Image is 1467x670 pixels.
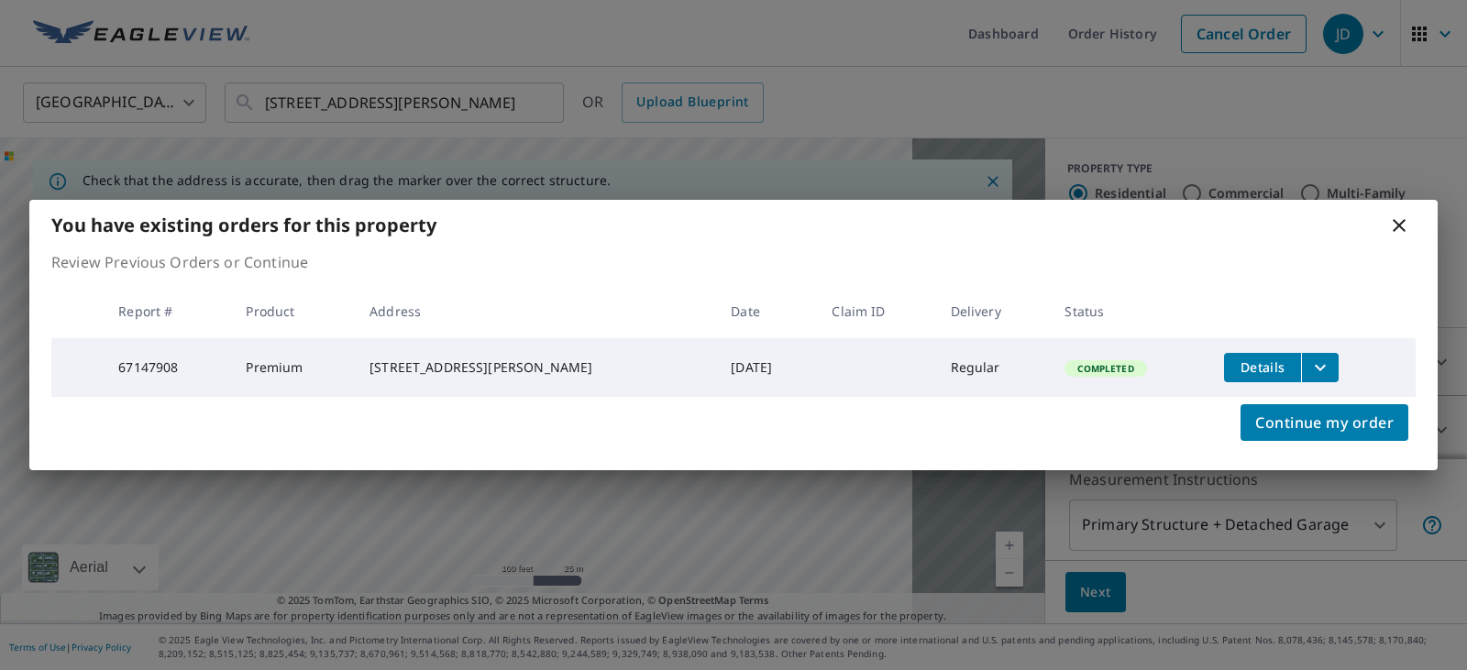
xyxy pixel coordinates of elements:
[355,284,716,338] th: Address
[1235,358,1290,376] span: Details
[817,284,935,338] th: Claim ID
[51,213,436,237] b: You have existing orders for this property
[104,284,231,338] th: Report #
[1255,410,1394,435] span: Continue my order
[936,338,1051,397] td: Regular
[936,284,1051,338] th: Delivery
[51,251,1416,273] p: Review Previous Orders or Continue
[716,338,817,397] td: [DATE]
[1050,284,1209,338] th: Status
[231,338,355,397] td: Premium
[104,338,231,397] td: 67147908
[1224,353,1301,382] button: detailsBtn-67147908
[1301,353,1339,382] button: filesDropdownBtn-67147908
[1241,404,1408,441] button: Continue my order
[231,284,355,338] th: Product
[716,284,817,338] th: Date
[370,358,701,377] div: [STREET_ADDRESS][PERSON_NAME]
[1066,362,1144,375] span: Completed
